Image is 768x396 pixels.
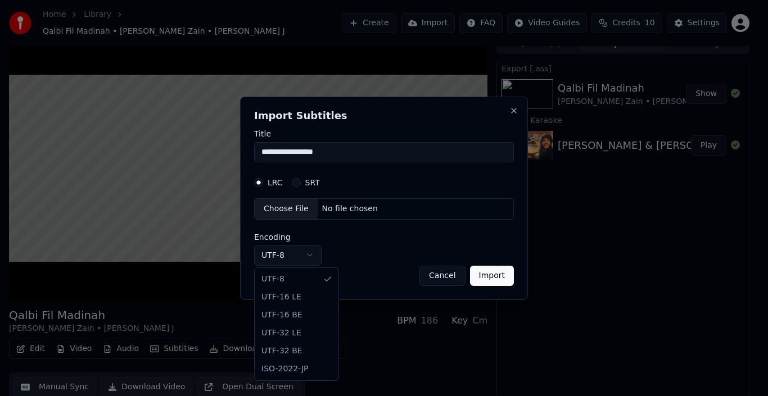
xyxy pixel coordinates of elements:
span: UTF-16 LE [261,292,301,303]
span: UTF-8 [261,274,284,285]
span: UTF-32 LE [261,327,301,339]
span: UTF-16 BE [261,309,302,321]
span: ISO-2022-JP [261,363,309,375]
span: UTF-32 BE [261,345,302,357]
